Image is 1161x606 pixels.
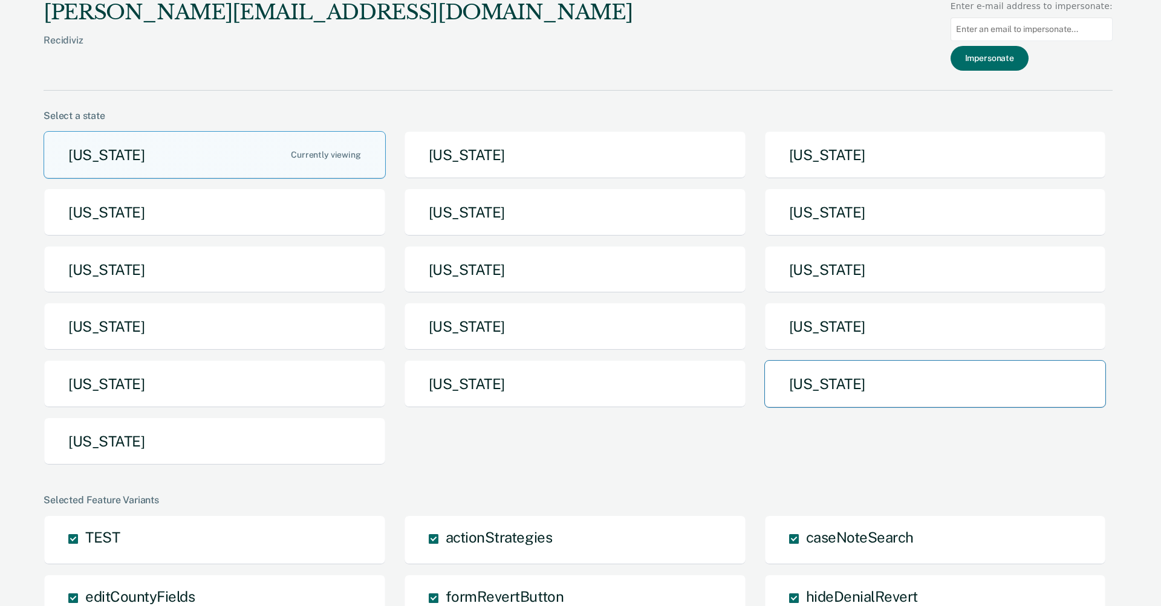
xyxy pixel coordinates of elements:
[806,588,918,605] span: hideDenialRevert
[44,110,1113,121] div: Select a state
[404,360,746,408] button: [US_STATE]
[44,494,1113,506] div: Selected Feature Variants
[764,189,1107,236] button: [US_STATE]
[44,189,386,236] button: [US_STATE]
[764,303,1107,350] button: [US_STATE]
[951,18,1113,41] input: Enter an email to impersonate...
[806,529,914,546] span: caseNoteSearch
[404,131,746,179] button: [US_STATE]
[404,246,746,294] button: [US_STATE]
[764,360,1107,408] button: [US_STATE]
[85,588,195,605] span: editCountyFields
[951,46,1029,71] button: Impersonate
[44,360,386,408] button: [US_STATE]
[446,529,552,546] span: actionStrategies
[85,529,120,546] span: TEST
[44,417,386,465] button: [US_STATE]
[404,303,746,350] button: [US_STATE]
[44,246,386,294] button: [US_STATE]
[764,131,1107,179] button: [US_STATE]
[404,189,746,236] button: [US_STATE]
[446,588,564,605] span: formRevertButton
[764,246,1107,294] button: [US_STATE]
[44,34,633,65] div: Recidiviz
[44,131,386,179] button: [US_STATE]
[44,303,386,350] button: [US_STATE]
